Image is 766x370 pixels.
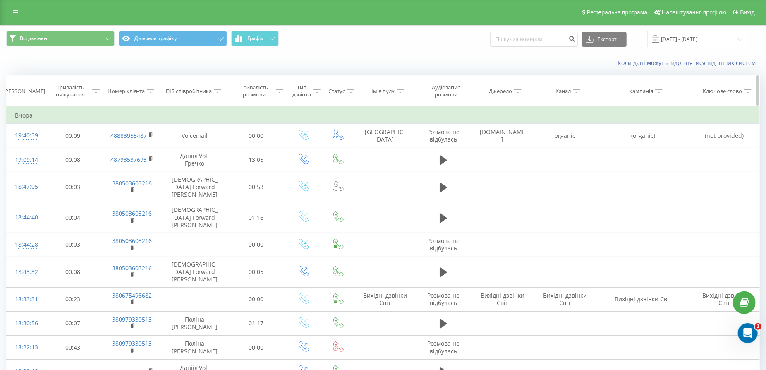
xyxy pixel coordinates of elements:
[15,339,35,356] div: 18:22:13
[162,148,227,172] td: Данііл Volt Гречко
[166,88,212,95] div: ПІБ співробітника
[427,339,460,355] span: Розмова не відбулась
[162,311,227,335] td: Поліна [PERSON_NAME]
[162,124,227,148] td: Voicemail
[703,88,742,95] div: Ключове слово
[15,291,35,308] div: 18:33:31
[597,124,690,148] td: (organic)
[247,36,263,41] span: Графік
[162,172,227,202] td: [DEMOGRAPHIC_DATA] Forward [PERSON_NAME]
[738,323,758,343] iframe: Intercom live chat
[328,88,345,95] div: Статус
[292,84,311,98] div: Тип дзвінка
[112,209,152,217] a: 380503603216
[231,31,279,46] button: Графік
[43,311,101,335] td: 00:07
[43,124,101,148] td: 00:09
[43,233,101,257] td: 00:03
[629,88,653,95] div: Кампанія
[227,336,285,360] td: 00:00
[108,88,145,95] div: Номер клієнта
[162,202,227,233] td: [DEMOGRAPHIC_DATA] Forward [PERSON_NAME]
[43,257,101,288] td: 00:08
[740,9,755,16] span: Вихід
[112,179,152,187] a: 380503603216
[119,31,227,46] button: Джерела трафіку
[235,84,274,98] div: Тривалість розмови
[43,148,101,172] td: 00:08
[15,264,35,280] div: 18:43:32
[51,84,90,98] div: Тривалість очікування
[227,233,285,257] td: 00:00
[20,35,47,42] span: Всі дзвінки
[15,179,35,195] div: 18:47:05
[112,315,152,323] a: 380979330513
[15,127,35,144] div: 19:40:39
[162,336,227,360] td: Поліна [PERSON_NAME]
[227,257,285,288] td: 00:05
[112,339,152,347] a: 380979330513
[689,287,759,311] td: Вихідні дзвінки Світ
[3,88,45,95] div: [PERSON_NAME]
[489,88,512,95] div: Джерело
[427,128,460,143] span: Розмова не відбулась
[43,336,101,360] td: 00:43
[43,287,101,311] td: 00:23
[555,88,571,95] div: Канал
[227,124,285,148] td: 00:00
[471,124,534,148] td: [DOMAIN_NAME]
[227,172,285,202] td: 00:53
[534,124,597,148] td: organic
[689,124,759,148] td: (not provided)
[355,124,415,148] td: [GEOGRAPHIC_DATA]
[15,152,35,168] div: 19:09:14
[582,32,627,47] button: Експорт
[15,315,35,332] div: 18:30:56
[43,172,101,202] td: 00:03
[15,237,35,253] div: 18:44:28
[371,88,395,95] div: Ім'я пулу
[471,287,534,311] td: Вихідні дзвінки Світ
[427,291,460,307] span: Розмова не відбулась
[755,323,761,330] span: 1
[618,59,760,67] a: Коли дані можуть відрізнятися вiд інших систем
[662,9,726,16] span: Налаштування профілю
[110,132,147,139] a: 48883955487
[490,32,578,47] input: Пошук за номером
[15,209,35,226] div: 18:44:40
[534,287,597,311] td: Вихідні дзвінки Світ
[110,156,147,163] a: 48793537693
[597,287,690,311] td: Вихідні дзвінки Світ
[112,264,152,272] a: 380503603216
[112,291,152,299] a: 380675498682
[427,237,460,252] span: Розмова не відбулась
[227,148,285,172] td: 13:05
[355,287,415,311] td: Вихідні дзвінки Світ
[227,311,285,335] td: 01:17
[227,287,285,311] td: 00:00
[112,237,152,245] a: 380503603216
[43,202,101,233] td: 00:04
[6,31,115,46] button: Всі дзвінки
[587,9,648,16] span: Реферальна програма
[227,202,285,233] td: 01:16
[162,257,227,288] td: [DEMOGRAPHIC_DATA] Forward [PERSON_NAME]
[7,107,760,124] td: Вчора
[423,84,469,98] div: Аудіозапис розмови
